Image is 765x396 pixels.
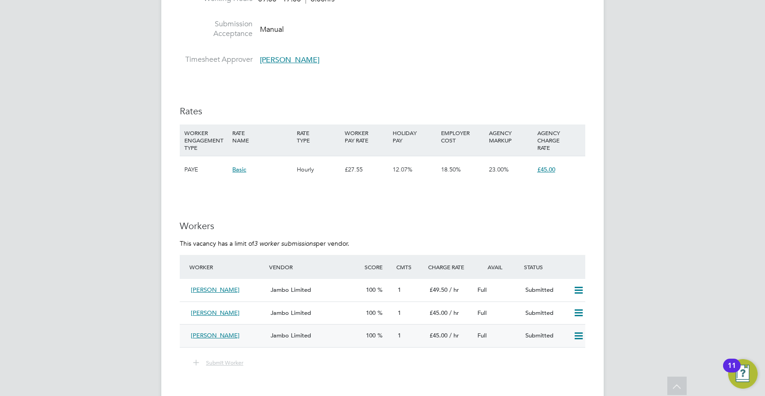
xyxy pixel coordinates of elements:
em: 3 worker submissions [254,239,316,248]
span: [PERSON_NAME] [191,331,240,339]
span: [PERSON_NAME] [260,55,319,65]
button: Open Resource Center, 11 new notifications [728,359,758,389]
div: Vendor [267,259,362,275]
div: Charge Rate [426,259,474,275]
span: 1 [398,286,401,294]
span: Full [477,286,487,294]
span: Jambo Limited [271,286,311,294]
div: WORKER PAY RATE [342,124,390,148]
span: Submit Worker [206,359,243,366]
div: Avail [474,259,522,275]
span: / hr [449,309,459,317]
div: WORKER ENGAGEMENT TYPE [182,124,230,156]
span: Manual [260,25,284,34]
div: AGENCY CHARGE RATE [535,124,583,156]
p: This vacancy has a limit of per vendor. [180,239,585,248]
span: Basic [232,165,246,173]
div: £27.55 [342,156,390,183]
span: 12.07% [393,165,412,173]
div: RATE TYPE [294,124,342,148]
span: Jambo Limited [271,309,311,317]
div: Submitted [522,328,570,343]
div: Score [362,259,394,275]
label: Timesheet Approver [180,55,253,65]
div: PAYE [182,156,230,183]
button: Submit Worker [187,357,251,369]
span: 100 [366,309,376,317]
span: 100 [366,286,376,294]
span: £45.00 [537,165,555,173]
h3: Rates [180,105,585,117]
div: Status [522,259,585,275]
span: Full [477,331,487,339]
span: / hr [449,331,459,339]
div: Submitted [522,306,570,321]
div: Worker [187,259,267,275]
div: Submitted [522,283,570,298]
div: Hourly [294,156,342,183]
span: Full [477,309,487,317]
h3: Workers [180,220,585,232]
div: 11 [728,366,736,378]
span: 18.50% [441,165,461,173]
div: AGENCY MARKUP [487,124,535,148]
div: HOLIDAY PAY [390,124,438,148]
div: Cmts [394,259,426,275]
span: £45.00 [430,331,447,339]
span: [PERSON_NAME] [191,286,240,294]
label: Submission Acceptance [180,19,253,39]
span: £49.50 [430,286,447,294]
span: 1 [398,331,401,339]
span: / hr [449,286,459,294]
span: 100 [366,331,376,339]
span: 1 [398,309,401,317]
span: £45.00 [430,309,447,317]
span: [PERSON_NAME] [191,309,240,317]
span: Jambo Limited [271,331,311,339]
div: EMPLOYER COST [439,124,487,148]
span: 23.00% [489,165,509,173]
div: RATE NAME [230,124,294,148]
